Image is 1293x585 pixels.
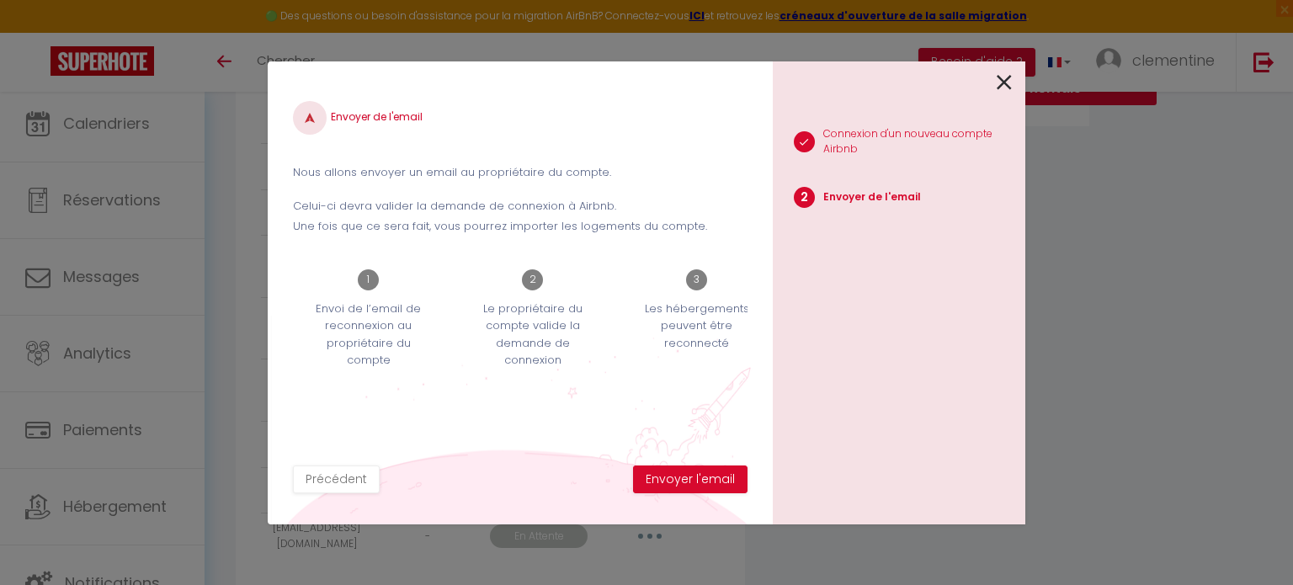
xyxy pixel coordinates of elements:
[468,300,598,370] p: Le propriétaire du compte valide la demande de connexion
[632,300,762,352] p: Les hébergements peuvent être reconnecté
[1221,509,1280,572] iframe: Chat
[522,269,543,290] span: 2
[293,198,748,215] p: Celui-ci devra valider la demande de connexion à Airbnb.
[293,218,748,235] p: Une fois que ce sera fait, vous pourrez importer les logements du compte.
[293,465,380,494] button: Précédent
[823,189,921,205] p: Envoyer de l'email
[13,7,64,57] button: Ouvrir le widget de chat LiveChat
[823,126,1026,158] p: Connexion d'un nouveau compte Airbnb
[794,187,815,208] span: 2
[293,101,748,135] h4: Envoyer de l'email
[358,269,379,290] span: 1
[686,269,707,290] span: 3
[304,300,434,370] p: Envoi de l’email de reconnexion au propriétaire du compte
[293,164,748,181] p: Nous allons envoyer un email au propriétaire du compte.
[633,465,748,494] button: Envoyer l'email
